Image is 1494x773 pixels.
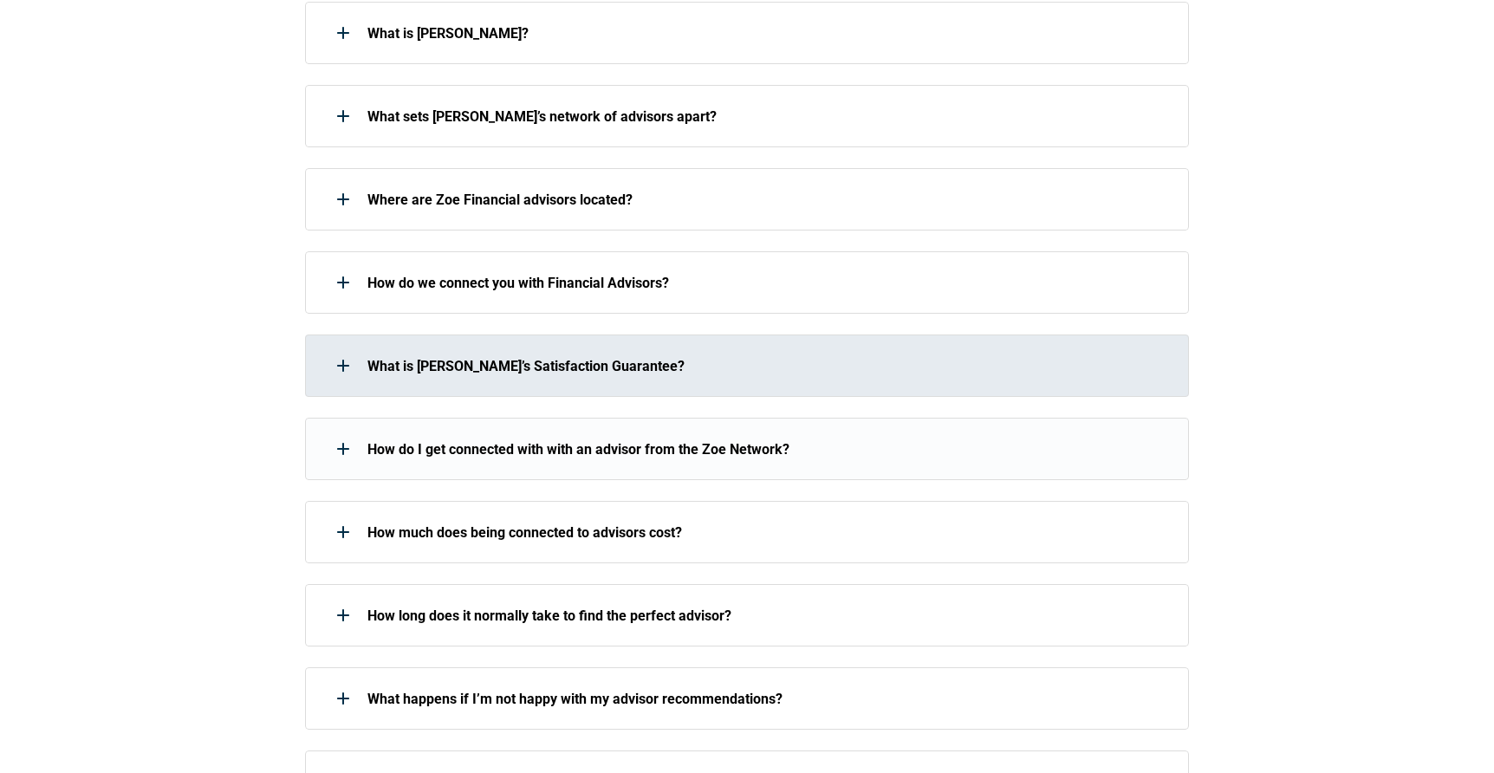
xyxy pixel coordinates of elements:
[367,275,1166,291] p: How do we connect you with Financial Advisors?
[367,25,1166,42] p: What is [PERSON_NAME]?
[367,691,1166,707] p: What happens if I’m not happy with my advisor recommendations?
[367,192,1166,208] p: Where are Zoe Financial advisors located?
[367,524,1166,541] p: How much does being connected to advisors cost?
[367,358,1166,374] p: What is [PERSON_NAME]’s Satisfaction Guarantee?
[367,108,1166,125] p: What sets [PERSON_NAME]’s network of advisors apart?
[367,441,1166,458] p: How do I get connected with with an advisor from the Zoe Network?
[367,607,1166,624] p: How long does it normally take to find the perfect advisor?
